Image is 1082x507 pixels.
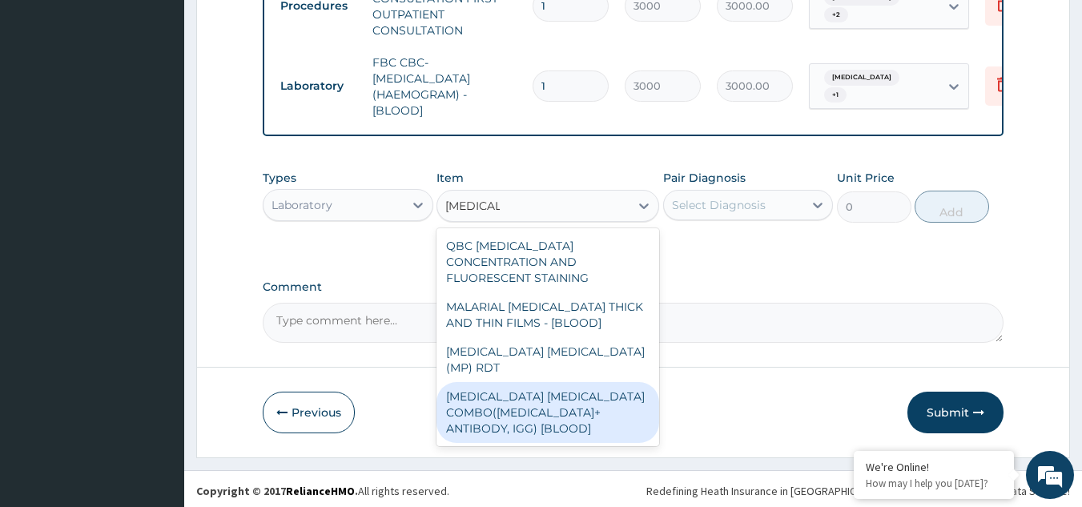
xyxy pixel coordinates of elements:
textarea: Type your message and hit 'Enter' [8,337,305,393]
span: [MEDICAL_DATA] [824,70,899,86]
td: FBC CBC-[MEDICAL_DATA] (HAEMOGRAM) - [BLOOD] [364,46,525,127]
label: Unit Price [837,170,895,186]
div: We're Online! [866,460,1002,474]
div: Chat with us now [83,90,269,111]
div: Minimize live chat window [263,8,301,46]
div: [MEDICAL_DATA] [MEDICAL_DATA] (MP) RDT [436,337,659,382]
label: Pair Diagnosis [663,170,746,186]
a: RelianceHMO [286,484,355,498]
img: d_794563401_company_1708531726252_794563401 [30,80,65,120]
div: Select Diagnosis [672,197,766,213]
label: Item [436,170,464,186]
label: Types [263,171,296,185]
button: Add [915,191,989,223]
div: Laboratory [272,197,332,213]
p: How may I help you today? [866,477,1002,490]
span: + 1 [824,87,847,103]
strong: Copyright © 2017 . [196,484,358,498]
div: [MEDICAL_DATA] [MEDICAL_DATA] COMBO([MEDICAL_DATA]+ ANTIBODY, IGG) [BLOOD] [436,382,659,443]
label: Comment [263,280,1004,294]
span: We're online! [93,151,221,313]
div: QBC [MEDICAL_DATA] CONCENTRATION AND FLUORESCENT STAINING [436,231,659,292]
div: MALARIAL [MEDICAL_DATA] THICK AND THIN FILMS - [BLOOD] [436,292,659,337]
div: Redefining Heath Insurance in [GEOGRAPHIC_DATA] using Telemedicine and Data Science! [646,483,1070,499]
button: Submit [907,392,1004,433]
span: + 2 [824,7,848,23]
button: Previous [263,392,355,433]
td: Laboratory [272,71,364,101]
